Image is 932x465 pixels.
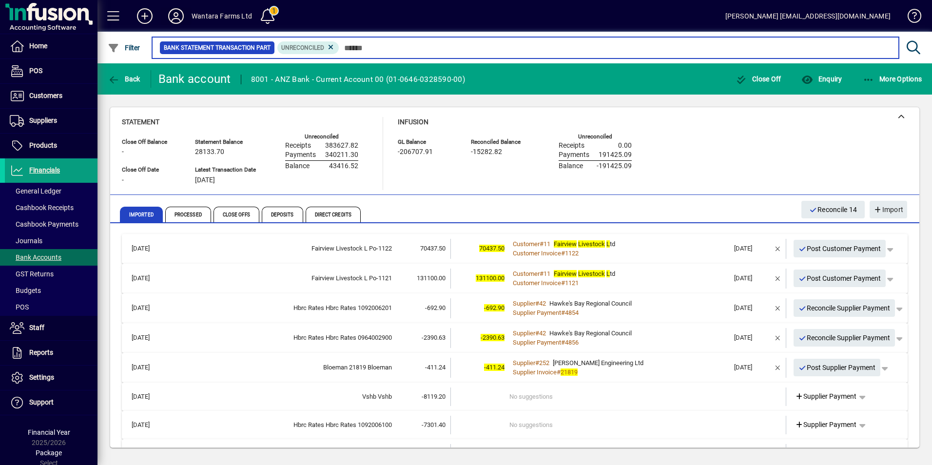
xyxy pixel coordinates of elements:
a: POS [5,299,97,315]
td: No suggestions [509,416,729,434]
span: 383627.82 [325,142,358,150]
span: # [561,279,565,287]
span: 131100.00 [417,274,446,282]
span: Hawke's Bay Regional Council [549,300,632,307]
span: 1122 [565,250,579,257]
button: Reconcile Supplier Payment [794,299,895,317]
td: No suggestions [509,444,729,463]
span: # [540,240,544,248]
span: # [561,250,565,257]
span: - [122,148,124,156]
span: Close Off Balance [122,139,180,145]
span: Direct Credits [306,207,361,222]
div: Bank account [158,71,231,87]
span: Home [29,42,47,50]
button: Post Supplier Payment [794,359,881,376]
span: Processed [165,207,211,222]
span: Settings [29,373,54,381]
button: Filter [105,39,143,57]
a: Cashbook Payments [5,216,97,232]
span: -411.24 [425,364,446,371]
a: Suppliers [5,109,97,133]
span: 70437.50 [479,245,505,252]
a: Budgets [5,282,97,299]
span: Bank Statement Transaction Part [164,43,271,53]
td: [DATE] [127,328,173,348]
button: Post Customer Payment [794,270,886,287]
span: -692.90 [484,304,505,311]
em: L [606,240,610,248]
td: [DATE] [127,387,173,406]
a: Bank Accounts [5,249,97,266]
span: Support [29,398,54,406]
span: # [561,309,565,316]
span: Post Customer Payment [798,271,881,287]
td: [DATE] [127,358,173,378]
mat-expansion-panel-header: [DATE]Bloeman 21819 Bloeman-411.24-411.24Supplier#252[PERSON_NAME] Engineering LtdSupplier Invoic... [122,353,908,383]
span: Payments [285,151,316,159]
span: Cashbook Payments [10,220,78,228]
span: Reconcile Supplier Payment [798,300,891,316]
div: [DATE] [734,273,770,283]
td: No suggestions [509,387,729,406]
span: [PERSON_NAME] Engineering Ltd [553,359,643,367]
td: [DATE] [127,269,173,289]
a: Settings [5,366,97,390]
span: Journals [10,237,42,245]
mat-chip: Reconciliation Status: Unreconciled [277,41,339,54]
span: Customers [29,92,62,99]
span: -206707.91 [398,148,433,156]
a: Customer Invoice#1122 [509,248,582,258]
a: Supplier Invoice#21819 [509,367,581,377]
span: # [535,359,539,367]
span: -8119.20 [422,393,446,400]
span: 42 [539,329,546,337]
span: GL Balance [398,139,456,145]
a: Supplier Payment#4856 [509,337,582,348]
span: Bank Accounts [10,253,61,261]
div: Hbrc Rates Hbrc Rates 0964002900 [173,333,392,343]
span: Products [29,141,57,149]
span: # [535,329,539,337]
a: Customer#11 [509,269,554,279]
em: Fairview [554,270,577,277]
span: Balance [559,162,583,170]
a: Supplier Payment#4854 [509,308,582,318]
mat-expansion-panel-header: [DATE]Fairview Livestock L Po-112270437.5070437.50Customer#11Fairview Livestock LtdCustomer Invoi... [122,234,908,264]
span: Reports [29,349,53,356]
span: Enquiry [801,75,842,83]
a: Journals [5,232,97,249]
a: Cashbook Receipts [5,199,97,216]
div: Fairview Livestock L Po-1122 [173,244,392,253]
span: POS [29,67,42,75]
span: Supplier Payment [795,391,857,402]
span: Deposits [262,207,303,222]
mat-expansion-panel-header: [DATE]Hbrc Rates Hbrc Rates 0964002900-2390.63-2390.63Supplier#42Hawke's Bay Regional CouncilSupp... [122,323,908,353]
em: 21819 [561,368,578,376]
a: Customers [5,84,97,108]
button: Import [870,201,907,218]
a: Supplier Payment [791,416,861,434]
span: -411.24 [484,364,505,371]
mat-expansion-panel-header: [DATE]Hbrc Rates Hbrc Rates 1092006100-7301.40No suggestionsSupplier Payment [122,411,908,439]
a: Support [5,390,97,415]
mat-expansion-panel-header: [DATE]Vshb Vshb-8119.20No suggestionsSupplier Payment [122,383,908,411]
a: Supplier#42 [509,298,549,309]
div: Hbrc Rates Hbrc Rates 1092006201 [173,303,392,313]
span: Close Offs [214,207,259,222]
span: Close Off Date [122,167,180,173]
div: [DATE] [734,333,770,343]
a: GST Returns [5,266,97,282]
span: Supplier [513,300,535,307]
div: 8001 - ANZ Bank - Current Account 00 (01-0646-0328590-00) [251,72,465,87]
label: Unreconciled [578,134,612,140]
span: 11 [544,240,550,248]
span: Reconcile 14 [809,202,857,218]
span: Suppliers [29,116,57,124]
div: Vshb Vshb [173,392,392,402]
button: Close Off [733,70,784,88]
a: POS [5,59,97,83]
span: -692.90 [425,304,446,311]
span: 28133.70 [195,148,224,156]
span: General Ledger [10,187,61,195]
